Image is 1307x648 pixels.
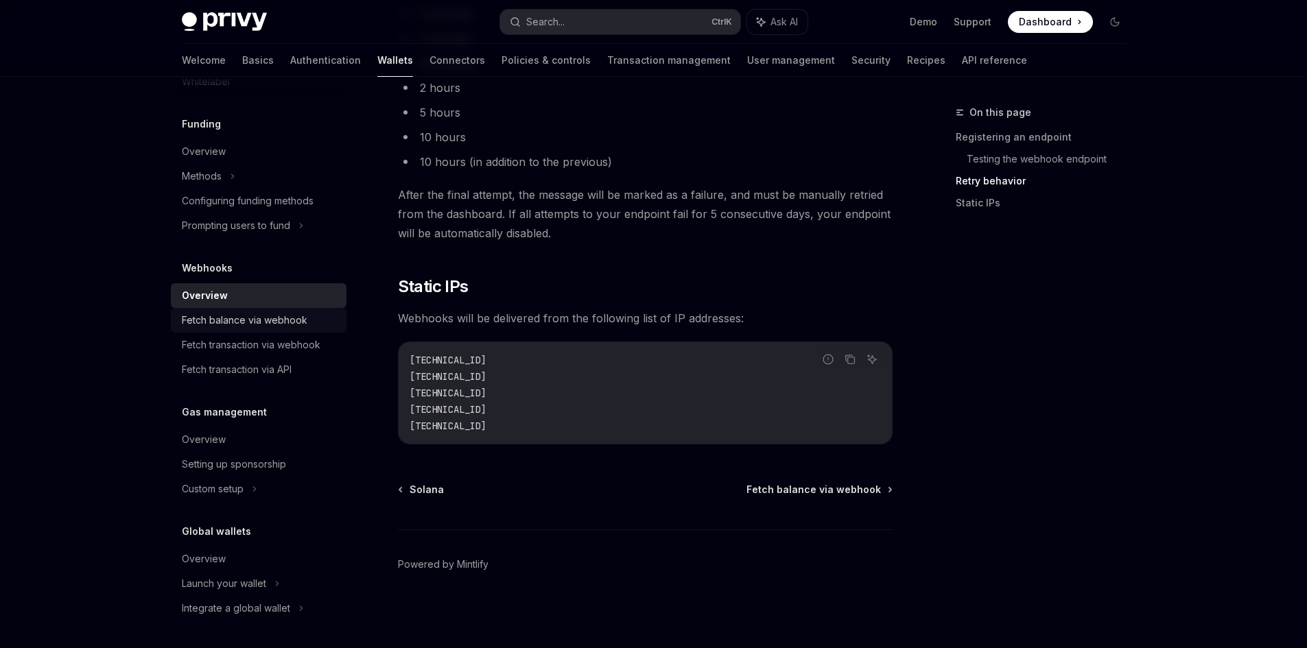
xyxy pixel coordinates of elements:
button: Ask AI [863,350,881,368]
span: Fetch balance via webhook [746,483,881,496]
li: 10 hours [398,128,893,147]
div: Methods [182,168,222,184]
h5: Global wallets [182,523,251,540]
a: Connectors [429,44,485,77]
a: Overview [171,283,346,308]
button: Copy the contents from the code block [841,350,859,368]
span: Ctrl K [711,16,732,27]
a: Fetch transaction via API [171,357,346,382]
span: [TECHNICAL_ID] [410,387,486,399]
div: Prompting users to fund [182,217,290,234]
div: Launch your wallet [182,575,266,592]
span: After the final attempt, the message will be marked as a failure, and must be manually retried fr... [398,185,893,243]
div: Configuring funding methods [182,193,314,209]
h5: Gas management [182,404,267,420]
div: Overview [182,143,226,160]
span: [TECHNICAL_ID] [410,370,486,383]
button: Report incorrect code [819,350,837,368]
button: Ask AI [747,10,808,34]
a: Welcome [182,44,226,77]
span: [TECHNICAL_ID] [410,403,486,416]
a: Policies & controls [502,44,591,77]
div: Fetch transaction via API [182,361,292,378]
span: On this page [969,104,1031,121]
a: API reference [962,44,1027,77]
span: Webhooks will be delivered from the following list of IP addresses: [398,309,893,328]
div: Overview [182,431,226,448]
div: Integrate a global wallet [182,600,290,616]
span: [TECHNICAL_ID] [410,354,486,366]
a: User management [747,44,835,77]
a: Demo [910,15,937,29]
a: Static IPs [956,192,1137,214]
h5: Funding [182,116,221,132]
a: Solana [399,483,444,496]
a: Wallets [377,44,413,77]
li: 2 hours [398,78,893,97]
img: dark logo [182,12,267,32]
a: Fetch balance via webhook [746,483,891,496]
div: Custom setup [182,481,244,497]
div: Fetch balance via webhook [182,312,307,328]
a: Overview [171,547,346,571]
a: Fetch balance via webhook [171,308,346,333]
div: Setting up sponsorship [182,456,286,472]
div: Overview [182,287,228,304]
div: Search... [526,14,565,30]
a: Registering an endpoint [956,126,1137,148]
a: Support [954,15,991,29]
a: Recipes [907,44,945,77]
h5: Webhooks [182,260,233,276]
a: Overview [171,139,346,164]
a: Fetch transaction via webhook [171,333,346,357]
a: Testing the webhook endpoint [967,148,1137,170]
span: Solana [410,483,444,496]
a: Setting up sponsorship [171,452,346,477]
span: Dashboard [1019,15,1072,29]
a: Dashboard [1008,11,1093,33]
a: Configuring funding methods [171,189,346,213]
a: Basics [242,44,274,77]
li: 10 hours (in addition to the previous) [398,152,893,171]
a: Transaction management [607,44,731,77]
div: Overview [182,551,226,567]
span: Static IPs [398,276,469,298]
span: Ask AI [770,15,798,29]
a: Authentication [290,44,361,77]
a: Security [851,44,891,77]
li: 5 hours [398,103,893,122]
span: [TECHNICAL_ID] [410,420,486,432]
a: Retry behavior [956,170,1137,192]
button: Toggle dark mode [1104,11,1126,33]
a: Overview [171,427,346,452]
button: Search...CtrlK [500,10,740,34]
div: Fetch transaction via webhook [182,337,320,353]
a: Powered by Mintlify [398,557,488,571]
